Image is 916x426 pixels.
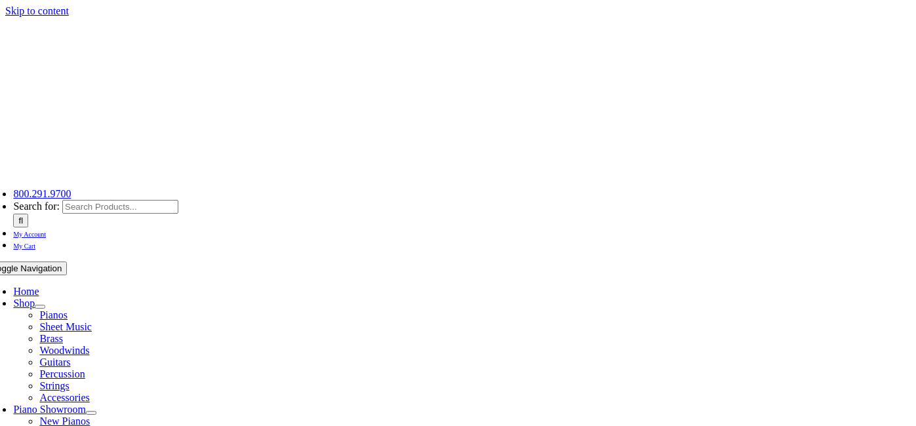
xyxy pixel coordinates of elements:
a: Strings [39,380,69,391]
a: Guitars [39,357,70,368]
a: Skip to content [5,5,69,16]
a: Sheet Music [39,321,92,332]
a: Percussion [39,368,85,379]
a: My Cart [13,239,35,250]
a: Woodwinds [39,345,89,356]
a: Accessories [39,392,89,403]
a: Shop [13,298,35,309]
button: Open submenu of Piano Showroom [86,411,96,415]
a: Piano Showroom [13,404,86,415]
input: Search Products... [62,200,178,214]
span: My Account [13,231,46,238]
a: Pianos [39,309,68,320]
input: Search [13,214,28,227]
a: My Account [13,227,46,239]
button: Open submenu of Shop [35,305,45,309]
a: 800.291.9700 [13,188,71,199]
a: Brass [39,333,63,344]
a: Home [13,286,39,297]
span: Search for: [13,201,60,212]
span: My Cart [13,242,35,250]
